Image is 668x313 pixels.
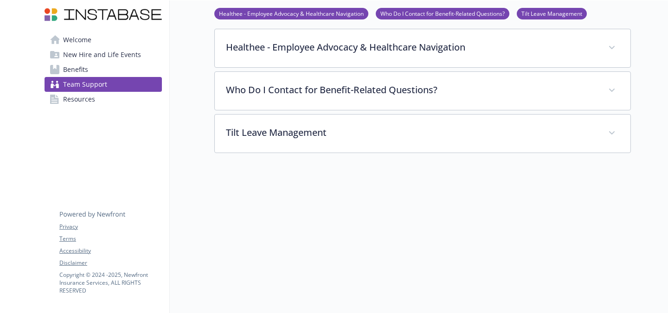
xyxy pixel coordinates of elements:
[59,223,161,231] a: Privacy
[63,92,95,107] span: Resources
[59,247,161,255] a: Accessibility
[45,92,162,107] a: Resources
[63,77,107,92] span: Team Support
[215,115,630,153] div: Tilt Leave Management
[226,126,597,140] p: Tilt Leave Management
[215,29,630,67] div: Healthee - Employee Advocacy & Healthcare Navigation
[376,9,509,18] a: Who Do I Contact for Benefit-Related Questions?
[63,32,91,47] span: Welcome
[45,77,162,92] a: Team Support
[59,259,161,267] a: Disclaimer
[59,271,161,294] p: Copyright © 2024 - 2025 , Newfront Insurance Services, ALL RIGHTS RESERVED
[214,9,368,18] a: Healthee - Employee Advocacy & Healthcare Navigation
[63,47,141,62] span: New Hire and Life Events
[517,9,587,18] a: Tilt Leave Management
[63,62,88,77] span: Benefits
[226,83,597,97] p: Who Do I Contact for Benefit-Related Questions?
[45,32,162,47] a: Welcome
[45,62,162,77] a: Benefits
[59,235,161,243] a: Terms
[226,40,597,54] p: Healthee - Employee Advocacy & Healthcare Navigation
[215,72,630,110] div: Who Do I Contact for Benefit-Related Questions?
[45,47,162,62] a: New Hire and Life Events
